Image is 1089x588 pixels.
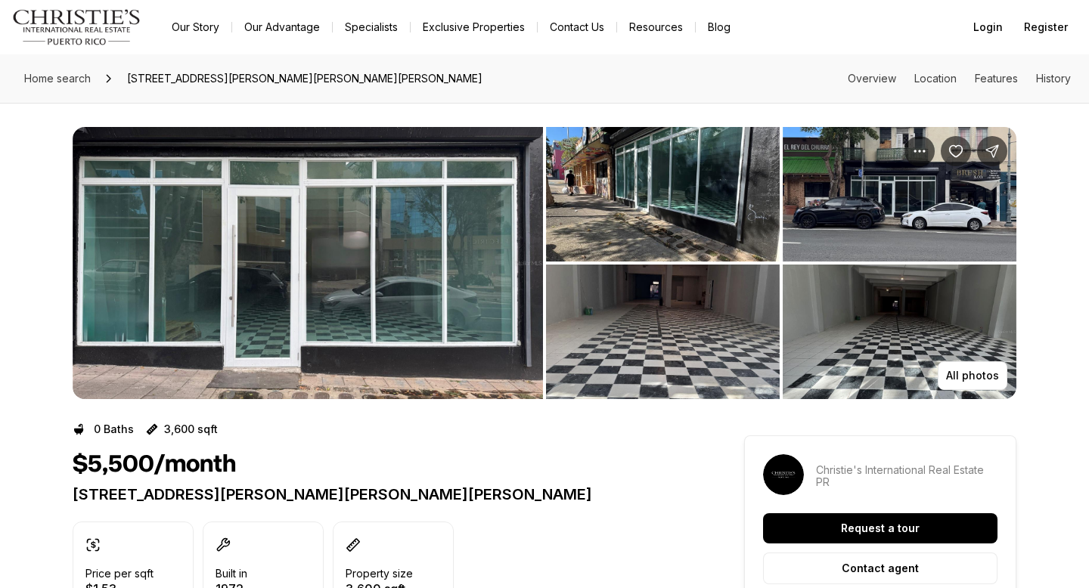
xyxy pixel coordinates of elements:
button: Request a tour [763,513,997,543]
h1: $5,500/month [73,450,236,479]
p: Request a tour [841,522,920,534]
span: [STREET_ADDRESS][PERSON_NAME][PERSON_NAME][PERSON_NAME] [121,67,489,91]
p: 0 Baths [94,423,134,435]
a: Home search [18,67,97,91]
a: Skip to: Overview [848,72,896,85]
nav: Page section menu [848,73,1071,85]
button: Property options [904,136,935,166]
button: View image gallery [73,127,543,399]
li: 2 of 4 [546,127,1016,399]
a: Specialists [333,17,410,38]
p: Built in [216,568,247,580]
button: Share Property: 1103 S PONCE DE LEON AVE S #5 [977,136,1007,166]
button: Login [964,12,1012,42]
a: Skip to: History [1036,72,1071,85]
p: 3,600 sqft [164,423,218,435]
button: View image gallery [783,265,1016,399]
a: Skip to: Location [914,72,957,85]
a: Skip to: Features [975,72,1018,85]
button: View image gallery [546,127,780,262]
a: Our Story [160,17,231,38]
p: Christie's International Real Estate PR [816,464,997,488]
span: Home search [24,72,91,85]
p: [STREET_ADDRESS][PERSON_NAME][PERSON_NAME][PERSON_NAME] [73,485,690,503]
a: Our Advantage [232,17,332,38]
li: 1 of 4 [73,127,543,399]
button: Register [1015,12,1077,42]
a: Blog [696,17,743,38]
p: Contact agent [842,562,919,574]
button: View image gallery [783,127,1016,262]
div: Listing Photos [73,127,1016,399]
button: All photos [938,361,1007,390]
button: Contact Us [538,17,616,38]
span: Register [1024,21,1068,33]
span: Login [973,21,1003,33]
p: All photos [946,370,999,382]
p: Property size [346,568,413,580]
a: Resources [617,17,695,38]
button: Contact agent [763,552,997,584]
p: Price per sqft [85,568,154,580]
img: logo [12,9,141,45]
button: Save Property: 1103 S PONCE DE LEON AVE S #5 [941,136,971,166]
a: Exclusive Properties [411,17,537,38]
button: View image gallery [546,265,780,399]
